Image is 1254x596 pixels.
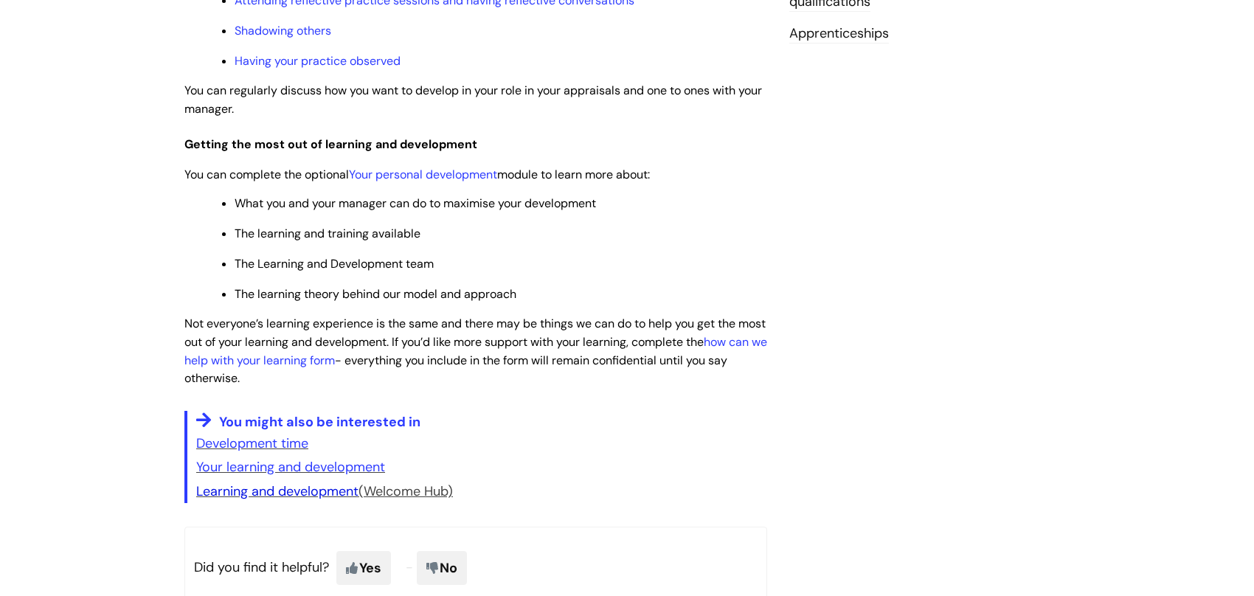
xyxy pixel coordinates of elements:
span: The Learning and Development team [235,256,434,271]
span: The learning theory behind our model and approach [235,286,516,302]
span: You might also be interested in [219,413,420,431]
a: Shadowing others [235,23,331,38]
span: No [417,551,467,585]
span: Not everyone’s learning experience is the same and there may be things we can do to help you get ... [184,316,767,386]
a: Having your practice observed [235,53,401,69]
a: Your learning and development [196,458,385,476]
span: What you and your manager can do to maximise your development [235,195,596,211]
span: The learning and training available [235,226,420,241]
a: Development time [196,434,308,452]
span: Yes [336,551,391,585]
a: Your personal development [349,167,497,182]
span: Getting the most out of learning and development [184,136,477,152]
u: (Welcome Hub) [196,482,453,500]
a: Learning and development [196,482,358,500]
a: Apprenticeships [789,24,889,44]
span: You can regularly discuss how you want to develop in your role in your appraisals and one to ones... [184,83,762,117]
a: how can we help with your learning form [184,334,767,368]
span: You can complete the optional module to learn more about: [184,167,650,182]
